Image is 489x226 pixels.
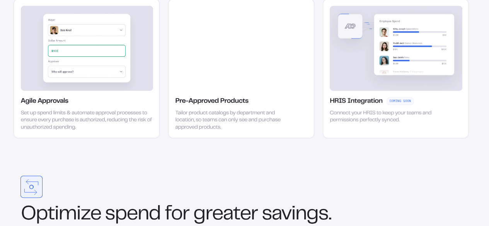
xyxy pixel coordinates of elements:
[330,97,382,105] div: HRIS Integration
[14,206,469,224] div: Optimize spend for greater savings.
[21,97,68,105] div: Agile Approvals
[175,110,281,131] div: Tailor product catalogs by department and location, so teams can only see and purchase approved p...
[330,110,433,124] div: Connect your HRIS to keep your teams and permissions perfectly synced.
[175,97,248,105] div: Pre-Approved Products
[387,97,414,105] div: Coming Soon
[21,110,153,131] div: Set up spend limits & automate approval processes to ensure every purchase is authorized, reducin...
